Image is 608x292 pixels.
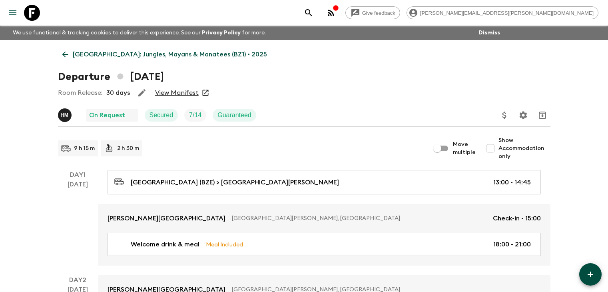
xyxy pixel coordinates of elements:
[150,110,173,120] p: Secured
[498,136,550,160] span: Show Accommodation only
[10,26,269,40] p: We use functional & tracking cookies to deliver this experience. See our for more.
[534,107,550,123] button: Archive (Completed, Cancelled or Unsynced Departures only)
[108,170,541,194] a: [GEOGRAPHIC_DATA] (BZE) > [GEOGRAPHIC_DATA][PERSON_NAME]13:00 - 14:45
[202,30,241,36] a: Privacy Policy
[476,27,502,38] button: Dismiss
[58,111,73,117] span: Hob Medina
[61,112,69,118] p: H M
[58,275,98,285] p: Day 2
[74,144,95,152] p: 9 h 15 m
[58,170,98,180] p: Day 1
[106,88,130,98] p: 30 days
[217,110,251,120] p: Guaranteed
[184,109,206,122] div: Trip Fill
[345,6,400,19] a: Give feedback
[453,140,476,156] span: Move multiple
[73,50,267,59] p: [GEOGRAPHIC_DATA]: Jungles, Mayans & Manatees (BZ1) • 2025
[493,240,531,249] p: 18:00 - 21:00
[58,46,271,62] a: [GEOGRAPHIC_DATA]: Jungles, Mayans & Manatees (BZ1) • 2025
[206,240,243,249] p: Meal Included
[232,214,486,222] p: [GEOGRAPHIC_DATA][PERSON_NAME], [GEOGRAPHIC_DATA]
[131,178,339,187] p: [GEOGRAPHIC_DATA] (BZE) > [GEOGRAPHIC_DATA][PERSON_NAME]
[496,107,512,123] button: Update Price, Early Bird Discount and Costs
[358,10,400,16] span: Give feedback
[189,110,201,120] p: 7 / 14
[58,88,102,98] p: Room Release:
[493,178,531,187] p: 13:00 - 14:45
[155,89,199,97] a: View Manifest
[493,214,541,223] p: Check-in - 15:00
[131,240,199,249] p: Welcome drink & meal
[407,6,598,19] div: [PERSON_NAME][EMAIL_ADDRESS][PERSON_NAME][DOMAIN_NAME]
[117,144,139,152] p: 2 h 30 m
[98,204,550,233] a: [PERSON_NAME][GEOGRAPHIC_DATA][GEOGRAPHIC_DATA][PERSON_NAME], [GEOGRAPHIC_DATA]Check-in - 15:00
[108,233,541,256] a: Welcome drink & mealMeal Included18:00 - 21:00
[515,107,531,123] button: Settings
[108,214,225,223] p: [PERSON_NAME][GEOGRAPHIC_DATA]
[301,5,317,21] button: search adventures
[58,108,73,122] button: HM
[416,10,598,16] span: [PERSON_NAME][EMAIL_ADDRESS][PERSON_NAME][DOMAIN_NAME]
[58,69,164,85] h1: Departure [DATE]
[89,110,125,120] p: On Request
[145,109,178,122] div: Secured
[5,5,21,21] button: menu
[68,180,88,266] div: [DATE]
